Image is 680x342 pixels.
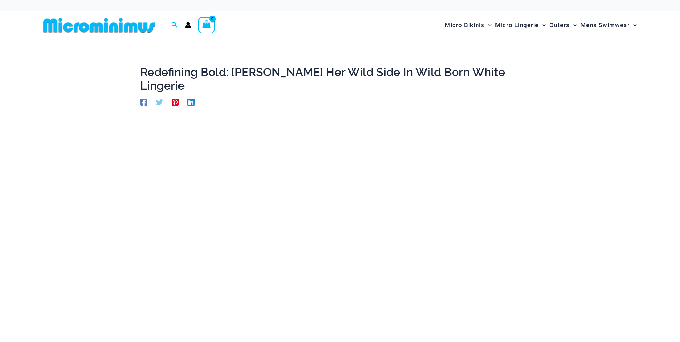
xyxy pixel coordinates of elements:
[493,14,548,36] a: Micro LingerieMenu ToggleMenu Toggle
[495,16,539,34] span: Micro Lingerie
[484,16,492,34] span: Menu Toggle
[539,16,546,34] span: Menu Toggle
[187,98,195,105] a: Linkedin
[156,98,163,105] a: Twitter
[442,13,640,37] nav: Site Navigation
[198,17,215,33] a: View Shopping Cart, empty
[140,98,147,105] a: Facebook
[549,16,570,34] span: Outers
[579,14,639,36] a: Mens SwimwearMenu ToggleMenu Toggle
[580,16,630,34] span: Mens Swimwear
[443,14,493,36] a: Micro BikinisMenu ToggleMenu Toggle
[171,21,178,30] a: Search icon link
[185,22,191,28] a: Account icon link
[630,16,637,34] span: Menu Toggle
[570,16,577,34] span: Menu Toggle
[445,16,484,34] span: Micro Bikinis
[172,98,179,105] a: Pinterest
[40,17,158,33] img: MM SHOP LOGO FLAT
[548,14,579,36] a: OutersMenu ToggleMenu Toggle
[140,65,540,93] h1: Redefining Bold: [PERSON_NAME] Her Wild Side In Wild Born White Lingerie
